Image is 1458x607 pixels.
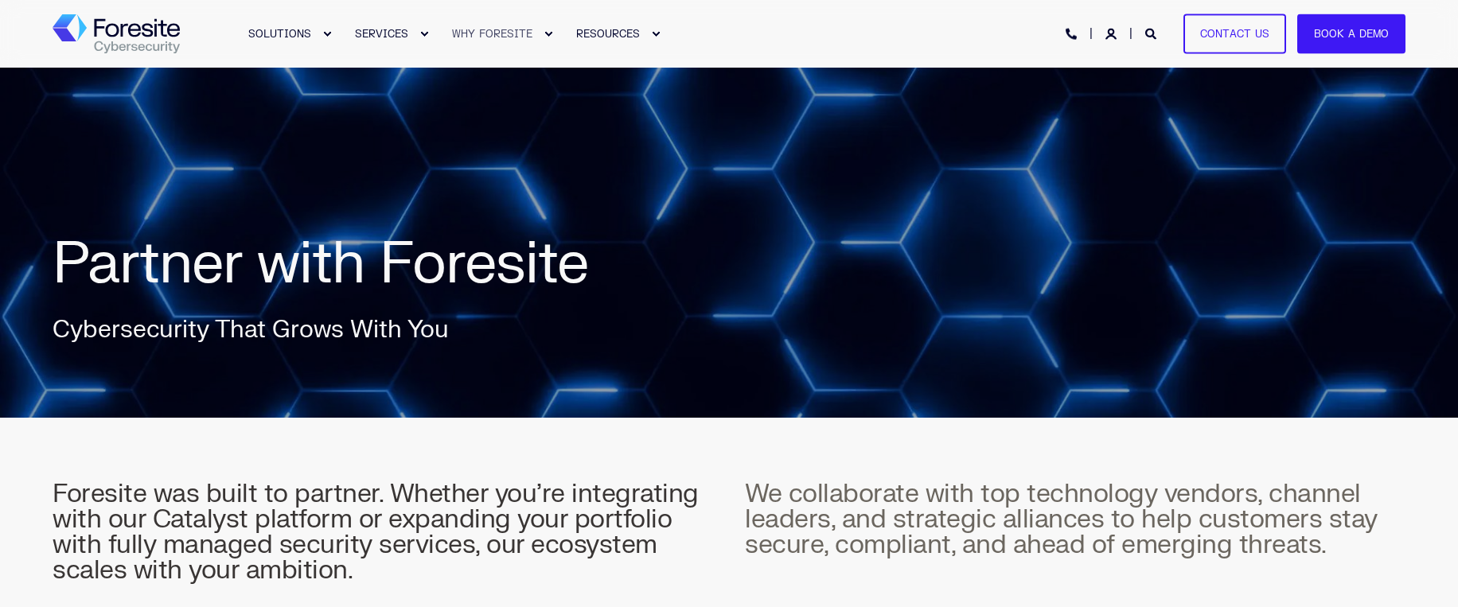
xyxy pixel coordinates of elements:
[1105,26,1120,40] a: Login
[452,27,532,40] span: WHY FORESITE
[53,481,713,583] h3: Foresite was built to partner. Whether you’re integrating with our Catalyst platform or expanding...
[745,477,1378,561] span: We collaborate with top technology vendors, channel leaders, and strategic alliances to help cust...
[322,29,332,39] div: Expand SOLUTIONS
[248,27,311,40] span: SOLUTIONS
[53,228,588,301] span: Partner with Foresite
[1145,26,1160,40] a: Open Search
[1297,14,1405,54] a: Book a Demo
[419,29,429,39] div: Expand SERVICES
[53,314,450,346] div: Cybersecurity That Grows With You
[53,14,180,54] img: Foresite logo, a hexagon shape of blues with a directional arrow to the right hand side, and the ...
[651,29,661,39] div: Expand RESOURCES
[53,14,180,54] a: Back to Home
[1183,14,1286,54] a: Contact Us
[576,27,640,40] span: RESOURCES
[544,29,553,39] div: Expand WHY FORESITE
